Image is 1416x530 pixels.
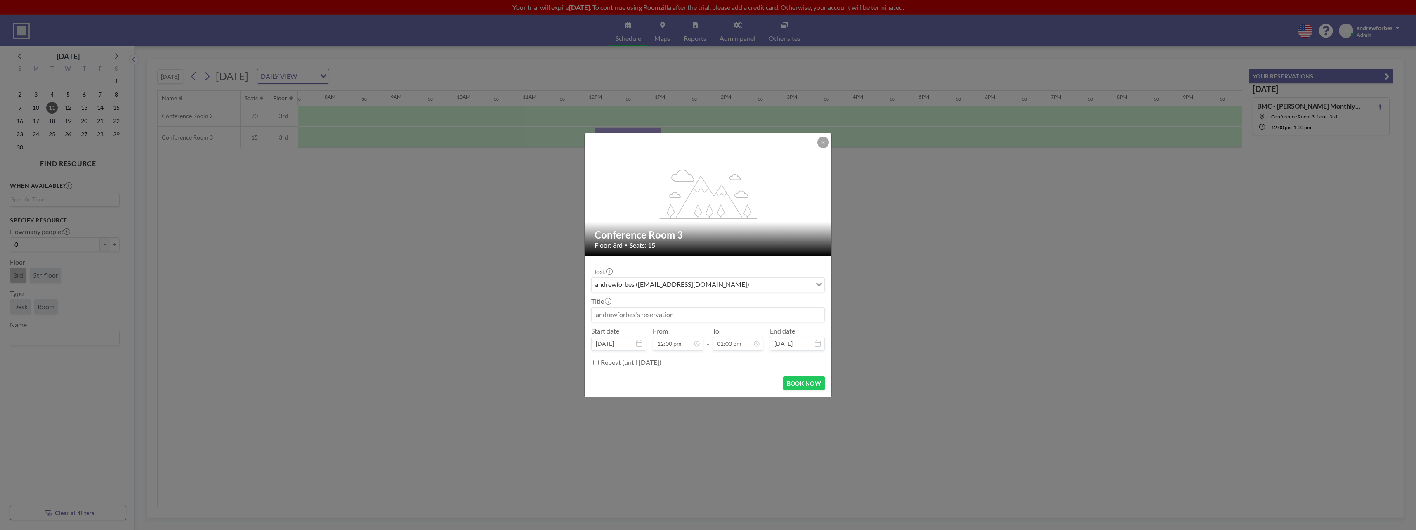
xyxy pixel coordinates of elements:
label: End date [770,327,795,335]
span: Floor: 3rd [595,241,623,249]
label: Host [591,267,612,276]
label: Repeat (until [DATE]) [601,358,661,367]
label: Start date [591,327,619,335]
input: andrewforbes's reservation [592,308,824,322]
label: Title [591,297,611,305]
span: andrewforbes ([EMAIL_ADDRESS][DOMAIN_NAME]) [593,279,751,290]
label: To [713,327,719,335]
button: BOOK NOW [783,376,825,390]
label: From [653,327,668,335]
g: flex-grow: 1.2; [660,169,757,218]
span: • [625,242,628,248]
div: Search for option [592,278,824,292]
h2: Conference Room 3 [595,229,822,241]
span: Seats: 15 [630,241,655,249]
span: - [707,330,709,348]
input: Search for option [752,279,811,290]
